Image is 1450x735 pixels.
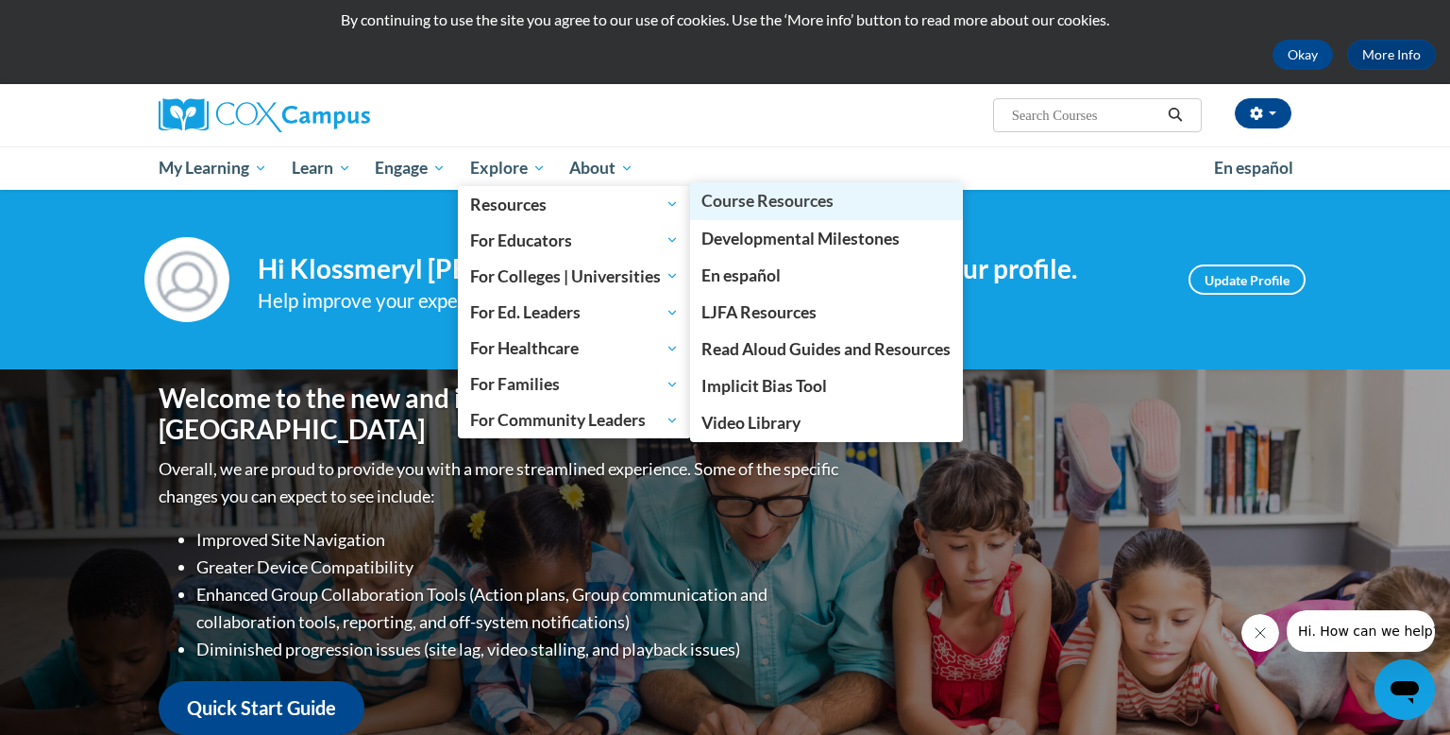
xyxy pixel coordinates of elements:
span: Read Aloud Guides and Resources [701,339,951,359]
button: Okay [1273,40,1333,70]
li: Enhanced Group Collaboration Tools (Action plans, Group communication and collaboration tools, re... [196,581,843,636]
a: More Info [1347,40,1436,70]
a: Explore [458,146,558,190]
iframe: Close message [1241,614,1279,652]
a: My Learning [146,146,279,190]
a: Implicit Bias Tool [690,367,964,404]
h4: Hi Klossmeryl [PERSON_NAME]! Take a minute to review your profile. [258,253,1160,285]
div: Main menu [130,146,1320,190]
iframe: Message from company [1287,610,1435,652]
span: Resources [470,193,679,215]
span: Course Resources [701,191,834,211]
input: Search Courses [1010,104,1161,127]
span: My Learning [159,157,267,179]
li: Greater Device Compatibility [196,554,843,581]
span: Learn [292,157,351,179]
p: By continuing to use the site you agree to our use of cookies. Use the ‘More info’ button to read... [14,9,1436,30]
a: Engage [362,146,458,190]
span: Hi. How can we help? [11,13,153,28]
a: En español [690,257,964,294]
a: Read Aloud Guides and Resources [690,331,964,367]
span: For Educators [470,229,679,251]
img: Profile Image [144,237,229,322]
a: Course Resources [690,182,964,219]
span: Engage [375,157,446,179]
a: Developmental Milestones [690,220,964,257]
a: For Community Leaders [458,402,691,438]
a: For Educators [458,222,691,258]
span: Video Library [701,413,801,433]
h1: Welcome to the new and improved [PERSON_NAME][GEOGRAPHIC_DATA] [159,383,843,446]
a: Quick Start Guide [159,681,364,735]
a: Update Profile [1189,265,1306,295]
span: En español [1214,158,1293,178]
a: For Ed. Leaders [458,295,691,331]
a: Learn [279,146,363,190]
p: Overall, we are proud to provide you with a more streamlined experience. Some of the specific cha... [159,455,843,510]
a: Resources [458,186,691,222]
a: LJFA Resources [690,294,964,331]
li: Improved Site Navigation [196,526,843,554]
span: For Families [470,373,679,396]
span: For Colleges | Universities [470,265,679,287]
a: About [558,146,647,190]
a: For Families [458,367,691,402]
button: Account Settings [1235,98,1291,128]
span: Developmental Milestones [701,229,900,248]
span: For Community Leaders [470,409,679,432]
a: For Colleges | Universities [458,258,691,294]
a: Video Library [690,404,964,441]
a: For Healthcare [458,331,691,367]
img: Cox Campus [159,98,370,132]
span: For Healthcare [470,337,679,360]
span: About [569,157,633,179]
a: En español [1202,148,1306,188]
span: Explore [470,157,546,179]
button: Search [1161,104,1189,127]
span: Implicit Bias Tool [701,376,827,396]
span: LJFA Resources [701,302,817,322]
li: Diminished progression issues (site lag, video stalling, and playback issues) [196,636,843,663]
span: En español [701,265,781,285]
span: For Ed. Leaders [470,301,679,324]
a: Cox Campus [159,98,517,132]
iframe: Button to launch messaging window [1374,659,1435,720]
div: Help improve your experience by keeping your profile up to date. [258,285,1160,316]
